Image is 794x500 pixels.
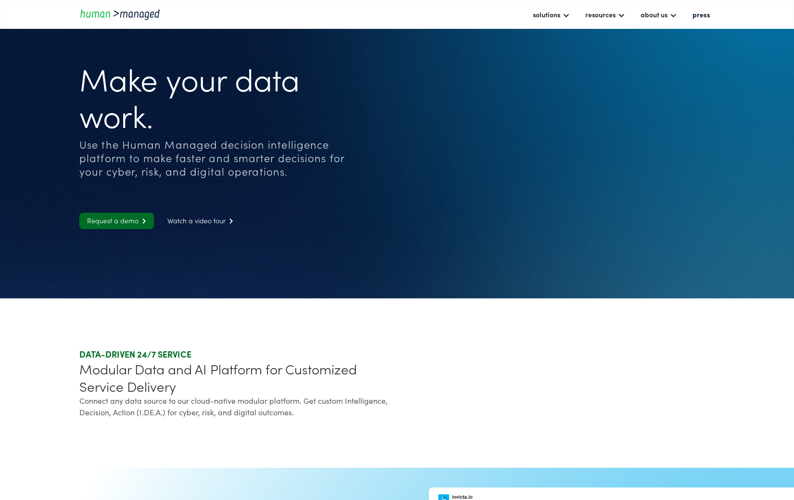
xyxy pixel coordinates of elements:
[79,395,393,418] div: Connect any data source to our cloud-native modular platform. Get custom Intelligence, Decision, ...
[688,6,715,23] a: press
[533,9,560,20] div: solutions
[79,138,353,178] div: Use the Human Managed decision intelligence platform to make faster and smarter decisions for you...
[585,9,616,20] div: resources
[79,360,393,395] div: Modular Data and AI Platform for Customized Service Delivery
[79,8,166,21] a: home
[79,348,393,360] div: DATA-DRIVEN 24/7 SERVICE
[79,213,154,229] a: Request a demo
[160,213,241,229] a: Watch a video tour
[636,6,682,23] div: about us
[79,60,353,133] h1: Make your data work.
[528,6,575,23] div: solutions
[641,9,668,20] div: about us
[580,6,630,23] div: resources
[139,218,146,224] span: 
[226,218,233,224] span: 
